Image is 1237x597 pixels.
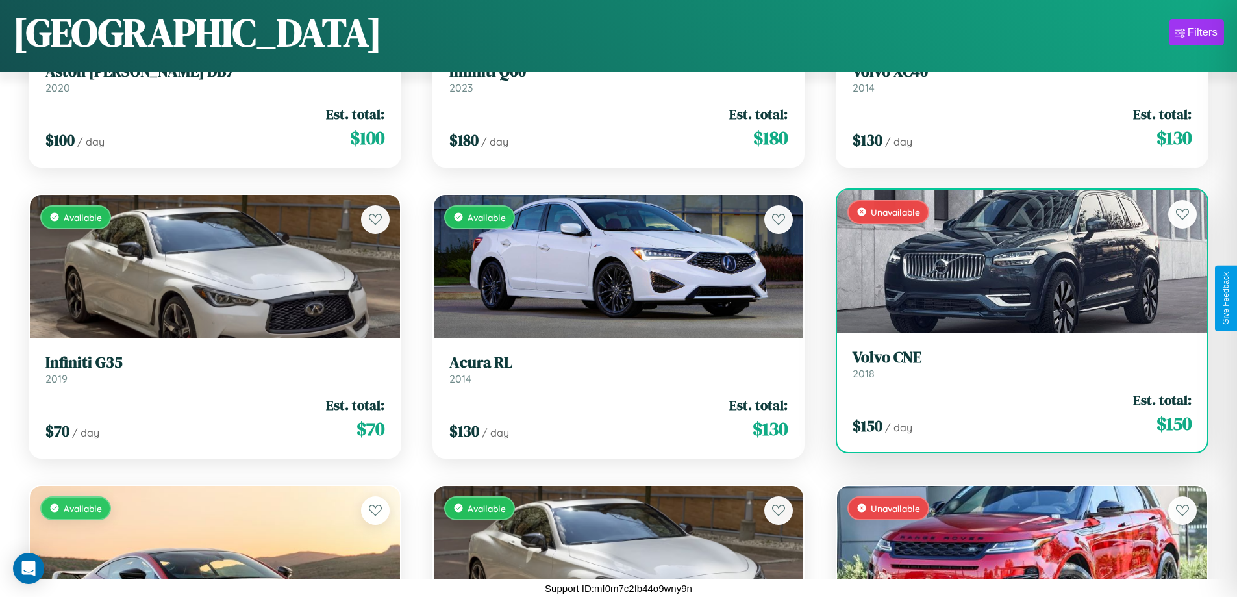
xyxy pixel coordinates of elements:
div: Open Intercom Messenger [13,553,44,584]
span: $ 150 [1156,411,1192,437]
span: Est. total: [729,396,788,414]
span: Unavailable [871,503,920,514]
h1: [GEOGRAPHIC_DATA] [13,6,382,59]
span: $ 70 [45,420,69,442]
span: Available [468,503,506,514]
h3: Volvo XC40 [853,62,1192,81]
span: / day [481,135,508,148]
span: 2014 [449,372,471,385]
span: $ 100 [45,129,75,151]
span: $ 180 [753,125,788,151]
span: 2018 [853,367,875,380]
span: 2023 [449,81,473,94]
h3: Acura RL [449,353,788,372]
h3: Infiniti Q60 [449,62,788,81]
span: $ 130 [753,416,788,442]
span: / day [72,426,99,439]
span: $ 130 [449,420,479,442]
span: / day [885,135,912,148]
h3: Infiniti G35 [45,353,384,372]
span: Est. total: [326,105,384,123]
span: $ 150 [853,415,882,437]
span: 2019 [45,372,68,385]
a: Aston [PERSON_NAME] DB72020 [45,62,384,94]
span: 2014 [853,81,875,94]
h3: Volvo CNE [853,348,1192,367]
span: $ 100 [350,125,384,151]
span: Est. total: [1133,105,1192,123]
span: Available [64,503,102,514]
span: / day [885,421,912,434]
span: $ 130 [1156,125,1192,151]
span: Est. total: [1133,390,1192,409]
span: Available [64,212,102,223]
h3: Aston [PERSON_NAME] DB7 [45,62,384,81]
span: $ 180 [449,129,479,151]
span: Unavailable [871,207,920,218]
span: $ 130 [853,129,882,151]
span: Est. total: [326,396,384,414]
button: Filters [1169,19,1224,45]
a: Infiniti G352019 [45,353,384,385]
span: Available [468,212,506,223]
span: / day [77,135,105,148]
a: Volvo CNE2018 [853,348,1192,380]
span: 2020 [45,81,70,94]
span: $ 70 [356,416,384,442]
div: Give Feedback [1221,272,1231,325]
p: Support ID: mf0m7c2fb44o9wny9n [545,579,692,597]
a: Acura RL2014 [449,353,788,385]
a: Volvo XC402014 [853,62,1192,94]
a: Infiniti Q602023 [449,62,788,94]
span: Est. total: [729,105,788,123]
span: / day [482,426,509,439]
div: Filters [1188,26,1218,39]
